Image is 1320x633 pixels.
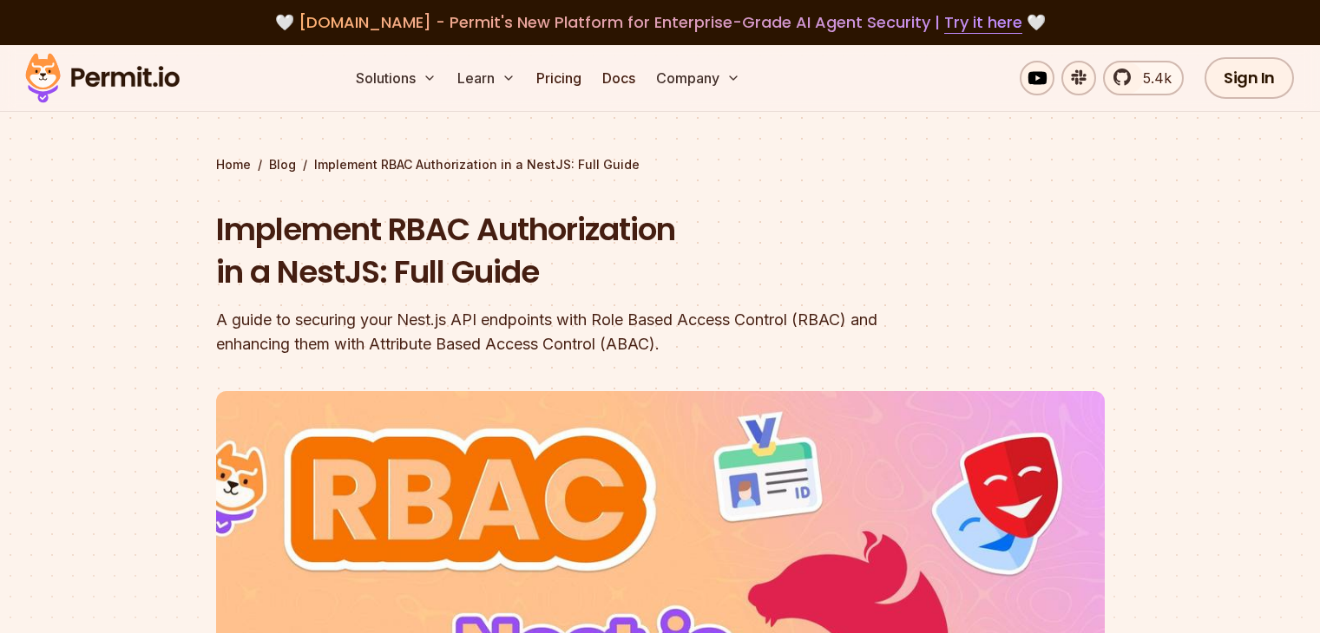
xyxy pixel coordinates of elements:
[450,61,522,95] button: Learn
[349,61,443,95] button: Solutions
[216,156,251,173] a: Home
[17,49,187,108] img: Permit logo
[1133,68,1172,88] span: 5.4k
[595,61,642,95] a: Docs
[649,61,747,95] button: Company
[944,11,1022,34] a: Try it here
[1205,57,1294,99] a: Sign In
[216,156,1105,173] div: / /
[269,156,296,173] a: Blog
[299,11,1022,33] span: [DOMAIN_NAME] - Permit's New Platform for Enterprise-Grade AI Agent Security |
[529,61,588,95] a: Pricing
[1103,61,1184,95] a: 5.4k
[216,208,883,294] h1: Implement RBAC Authorization in a NestJS: Full Guide
[216,308,883,356] div: A guide to securing your Nest.js API endpoints with Role Based Access Control (RBAC) and enhancin...
[42,10,1278,35] div: 🤍 🤍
